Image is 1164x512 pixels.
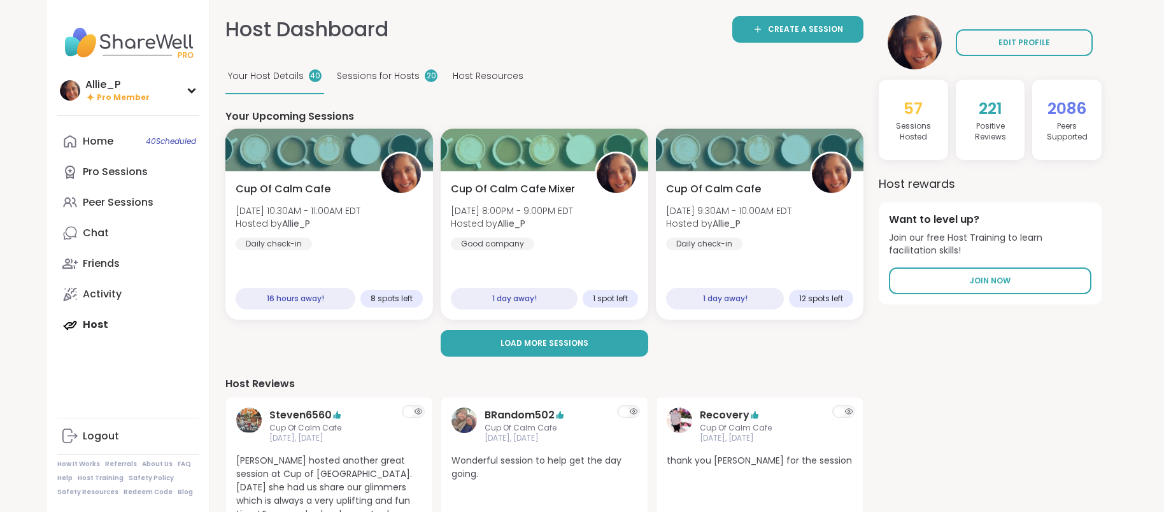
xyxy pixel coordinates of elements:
[500,338,588,349] span: Load more sessions
[970,275,1011,287] span: Join Now
[879,175,1102,192] h3: Host rewards
[485,423,604,434] span: Cup Of Calm Cafe
[700,408,749,423] a: Recovery
[57,460,100,469] a: How It Works
[667,408,692,433] img: Recovery
[309,69,322,82] div: 40
[1047,97,1086,120] span: 2086
[83,196,153,210] div: Peer Sessions
[178,460,191,469] a: FAQ
[451,454,637,481] span: Wonderful session to help get the day going.
[956,29,1093,56] a: EDIT PROFILE
[666,217,791,230] span: Hosted by
[593,294,628,304] span: 1 spot left
[700,433,820,444] span: [DATE], [DATE]
[889,232,1091,257] span: Join our free Host Training to learn facilitation skills!
[904,97,923,120] span: 57
[961,121,1020,143] h4: Positive Review s
[453,69,523,83] span: Host Resources
[269,408,332,423] a: Steven6560
[667,408,692,444] a: Recovery
[451,408,477,433] img: BRandom502
[236,238,312,250] div: Daily check-in
[228,69,304,83] span: Your Host Details
[1037,121,1097,143] h4: Peers Supported
[485,433,604,444] span: [DATE], [DATE]
[178,488,193,497] a: Blog
[700,423,820,434] span: Cup Of Calm Cafe
[83,429,119,443] div: Logout
[57,218,199,248] a: Chat
[57,248,199,279] a: Friends
[236,217,360,230] span: Hosted by
[57,126,199,157] a: Home40Scheduled
[124,488,173,497] a: Redeem Code
[225,15,388,44] h1: Host Dashboard
[425,69,437,82] div: 20
[441,330,648,357] button: Load more sessions
[451,204,573,217] span: [DATE] 8:00PM - 9:00PM EDT
[57,20,199,65] img: ShareWell Nav Logo
[236,181,330,197] span: Cup Of Calm Cafe
[225,377,863,391] h4: Host Reviews
[998,37,1050,48] span: EDIT PROFILE
[451,217,573,230] span: Hosted by
[236,408,262,433] img: Steven6560
[337,69,420,83] span: Sessions for Hosts
[60,80,80,101] img: Allie_P
[97,92,150,103] span: Pro Member
[497,217,525,230] b: Allie_P
[78,474,124,483] a: Host Training
[451,238,534,250] div: Good company
[83,257,120,271] div: Friends
[979,97,1002,120] span: 221
[57,279,199,309] a: Activity
[146,136,196,146] span: 40 Scheduled
[57,187,199,218] a: Peer Sessions
[381,153,421,193] img: Allie_P
[236,288,355,309] div: 16 hours away!
[888,15,942,69] img: Allie_P
[57,157,199,187] a: Pro Sessions
[889,267,1091,294] a: Join Now
[57,421,199,452] a: Logout
[884,121,943,143] h4: Sessions Hosted
[666,288,784,309] div: 1 day away!
[83,287,122,301] div: Activity
[451,408,477,444] a: BRandom502
[129,474,174,483] a: Safety Policy
[57,474,73,483] a: Help
[768,24,843,35] span: Create a session
[236,408,262,444] a: Steven6560
[597,153,636,193] img: Allie_P
[889,213,1091,227] h4: Want to level up?
[142,460,173,469] a: About Us
[485,408,555,423] a: BRandom502
[225,110,863,124] h4: Your Upcoming Sessions
[812,153,851,193] img: Allie_P
[451,181,575,197] span: Cup Of Calm Cafe Mixer
[269,423,389,434] span: Cup Of Calm Cafe
[666,181,761,197] span: Cup Of Calm Cafe
[85,78,150,92] div: Allie_P
[105,460,137,469] a: Referrals
[83,165,148,179] div: Pro Sessions
[451,288,578,309] div: 1 day away!
[667,454,853,467] span: thank you [PERSON_NAME] for the session
[732,16,863,43] a: Create a session
[666,238,742,250] div: Daily check-in
[799,294,843,304] span: 12 spots left
[371,294,413,304] span: 8 spots left
[713,217,741,230] b: Allie_P
[282,217,310,230] b: Allie_P
[83,226,109,240] div: Chat
[83,134,113,148] div: Home
[666,204,791,217] span: [DATE] 9:30AM - 10:00AM EDT
[236,204,360,217] span: [DATE] 10:30AM - 11:00AM EDT
[269,433,389,444] span: [DATE], [DATE]
[57,488,118,497] a: Safety Resources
